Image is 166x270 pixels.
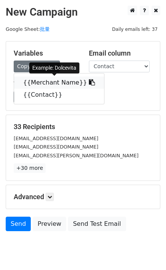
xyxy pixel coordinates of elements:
a: Copy/paste... [14,61,60,72]
h2: New Campaign [6,6,160,19]
a: Send Test Email [68,217,126,231]
small: [EMAIL_ADDRESS][PERSON_NAME][DOMAIN_NAME] [14,153,139,158]
h5: Email column [89,49,153,58]
span: Daily emails left: 37 [109,25,160,34]
a: {{Contact}} [14,89,104,101]
a: +30 more [14,163,46,173]
a: Daily emails left: 37 [109,26,160,32]
h5: Advanced [14,193,152,201]
iframe: Chat Widget [128,233,166,270]
h5: Variables [14,49,77,58]
a: Preview [33,217,66,231]
a: {{Merchant Name}} [14,77,104,89]
h5: 33 Recipients [14,123,152,131]
a: Send [6,217,31,231]
div: Example: Dolcevita [29,62,79,73]
small: [EMAIL_ADDRESS][DOMAIN_NAME] [14,144,98,150]
small: [EMAIL_ADDRESS][DOMAIN_NAME] [14,136,98,141]
small: Google Sheet: [6,26,50,32]
a: 批量 [40,26,50,32]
